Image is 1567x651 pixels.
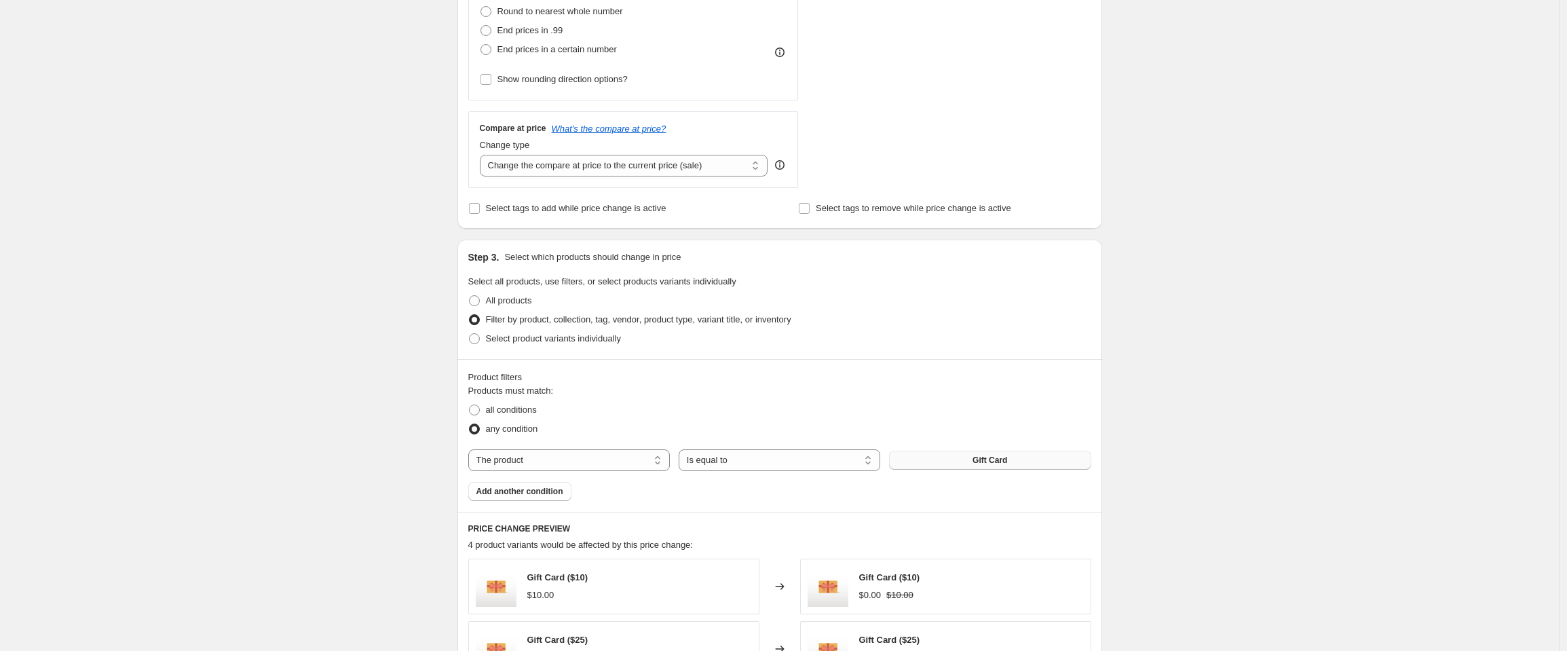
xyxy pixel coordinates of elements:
span: Select tags to remove while price change is active [816,203,1011,213]
span: Gift Card [973,455,1007,466]
span: Filter by product, collection, tag, vendor, product type, variant title, or inventory [486,314,791,324]
span: Round to nearest whole number [497,6,623,16]
span: Select product variants individually [486,333,621,343]
span: Gift Card ($10) [859,572,920,582]
button: Add another condition [468,482,571,501]
span: End prices in a certain number [497,44,617,54]
span: All products [486,295,532,305]
span: Products must match: [468,386,554,396]
span: 4 product variants would be affected by this price change: [468,540,693,550]
img: gift_card_80x.png [808,566,848,607]
span: Gift Card ($25) [859,635,920,645]
span: End prices in .99 [497,25,563,35]
span: Gift Card ($25) [527,635,588,645]
div: $10.00 [527,589,554,602]
div: help [773,158,787,172]
h6: PRICE CHANGE PREVIEW [468,523,1091,534]
h2: Step 3. [468,250,499,264]
strike: $10.00 [886,589,913,602]
div: $0.00 [859,589,882,602]
span: all conditions [486,405,537,415]
span: Add another condition [476,486,563,497]
span: Gift Card ($10) [527,572,588,582]
button: What's the compare at price? [552,124,666,134]
span: Select tags to add while price change is active [486,203,666,213]
span: Change type [480,140,530,150]
img: gift_card_80x.png [476,566,516,607]
span: any condition [486,424,538,434]
button: Gift Card [889,451,1091,470]
div: Product filters [468,371,1091,384]
p: Select which products should change in price [504,250,681,264]
h3: Compare at price [480,123,546,134]
span: Show rounding direction options? [497,74,628,84]
span: Select all products, use filters, or select products variants individually [468,276,736,286]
